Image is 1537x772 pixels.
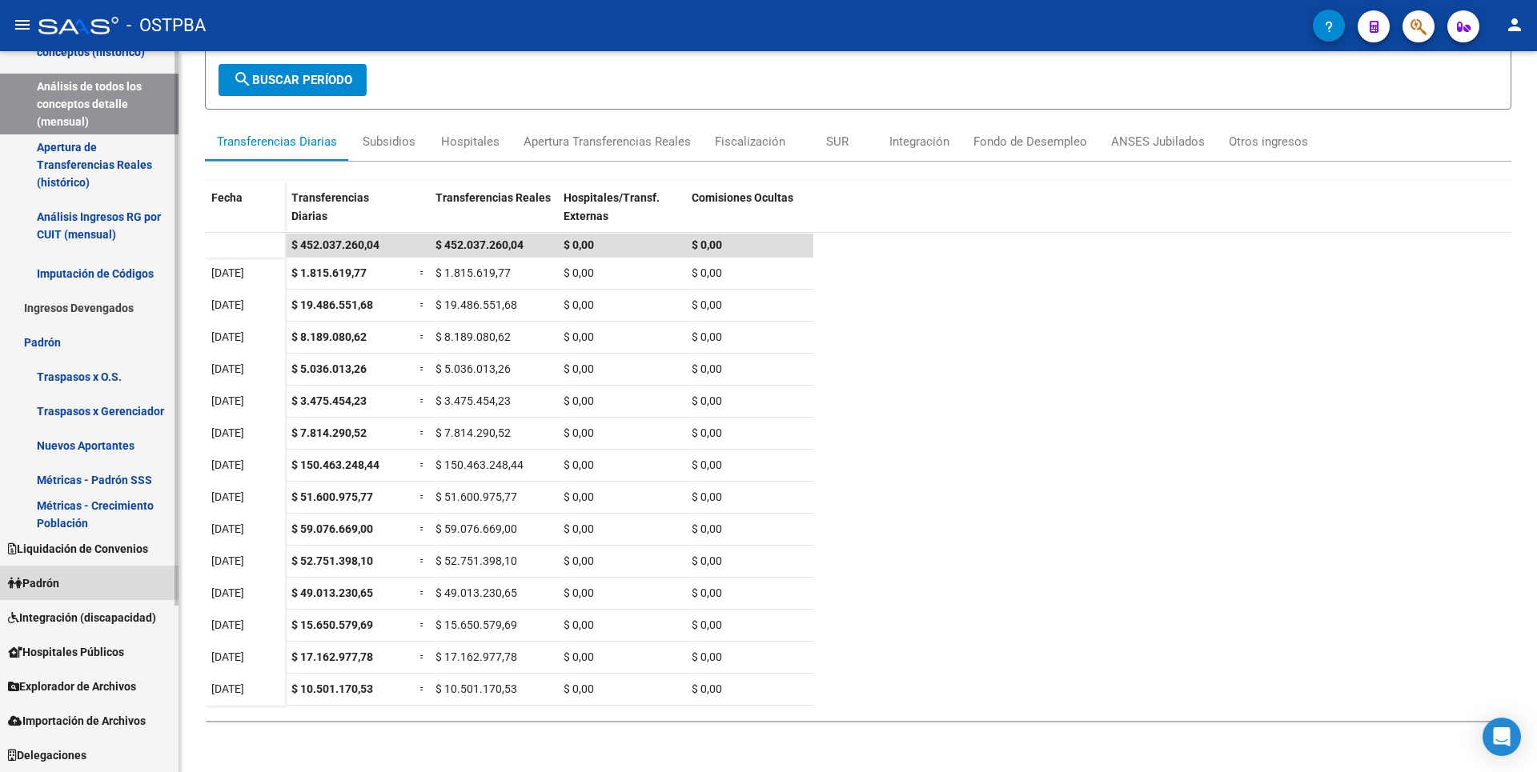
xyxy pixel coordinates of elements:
[419,682,426,695] span: =
[435,238,524,251] span: $ 452.037.260,04
[685,181,813,248] datatable-header-cell: Comisiones Ocultas
[1483,718,1521,756] div: Open Intercom Messenger
[8,712,146,730] span: Importación de Archivos
[435,650,517,663] span: $ 17.162.977,78
[435,266,511,279] span: $ 1.815.619,77
[211,266,244,279] span: [DATE]
[564,618,594,631] span: $ 0,00
[419,266,426,279] span: =
[13,15,32,34] mat-icon: menu
[564,426,594,439] span: $ 0,00
[564,586,594,599] span: $ 0,00
[826,133,849,150] div: SUR
[1111,133,1205,150] div: ANSES Jubilados
[435,394,511,407] span: $ 3.475.454,23
[692,426,722,439] span: $ 0,00
[692,586,722,599] span: $ 0,00
[217,133,337,150] div: Transferencias Diarias
[211,586,244,599] span: [DATE]
[285,181,413,248] datatable-header-cell: Transferencias Diarias
[419,554,426,567] span: =
[419,490,426,503] span: =
[435,298,517,311] span: $ 19.486.551,68
[233,73,352,87] span: Buscar Período
[291,238,379,251] span: $ 452.037.260,04
[419,458,426,471] span: =
[564,650,594,663] span: $ 0,00
[419,362,426,375] span: =
[211,522,244,535] span: [DATE]
[435,682,517,695] span: $ 10.501.170,53
[211,618,244,631] span: [DATE]
[692,458,722,471] span: $ 0,00
[419,298,426,311] span: =
[692,618,722,631] span: $ 0,00
[211,490,244,503] span: [DATE]
[692,266,722,279] span: $ 0,00
[692,298,722,311] span: $ 0,00
[211,650,244,663] span: [DATE]
[435,191,551,204] span: Transferencias Reales
[291,362,367,375] span: $ 5.036.013,26
[211,298,244,311] span: [DATE]
[291,586,373,599] span: $ 49.013.230,65
[692,191,793,204] span: Comisiones Ocultas
[435,522,517,535] span: $ 59.076.669,00
[211,191,243,204] span: Fecha
[419,522,426,535] span: =
[715,133,785,150] div: Fiscalización
[419,618,426,631] span: =
[419,650,426,663] span: =
[291,490,373,503] span: $ 51.600.975,77
[564,522,594,535] span: $ 0,00
[692,554,722,567] span: $ 0,00
[211,682,244,695] span: [DATE]
[557,181,685,248] datatable-header-cell: Hospitales/Transf. Externas
[8,643,124,661] span: Hospitales Públicos
[564,394,594,407] span: $ 0,00
[419,586,426,599] span: =
[291,394,367,407] span: $ 3.475.454,23
[419,330,426,343] span: =
[692,490,722,503] span: $ 0,00
[564,362,594,375] span: $ 0,00
[291,330,367,343] span: $ 8.189.080,62
[435,554,517,567] span: $ 52.751.398,10
[363,133,415,150] div: Subsidios
[291,522,373,535] span: $ 59.076.669,00
[291,266,367,279] span: $ 1.815.619,77
[564,682,594,695] span: $ 0,00
[211,330,244,343] span: [DATE]
[435,330,511,343] span: $ 8.189.080,62
[564,191,660,222] span: Hospitales/Transf. Externas
[692,682,722,695] span: $ 0,00
[211,554,244,567] span: [DATE]
[692,362,722,375] span: $ 0,00
[692,522,722,535] span: $ 0,00
[435,458,524,471] span: $ 150.463.248,44
[1505,15,1524,34] mat-icon: person
[435,490,517,503] span: $ 51.600.975,77
[692,394,722,407] span: $ 0,00
[8,540,148,558] span: Liquidación de Convenios
[211,426,244,439] span: [DATE]
[8,609,156,626] span: Integración (discapacidad)
[8,746,86,764] span: Delegaciones
[435,586,517,599] span: $ 49.013.230,65
[441,133,500,150] div: Hospitales
[291,191,369,222] span: Transferencias Diarias
[291,554,373,567] span: $ 52.751.398,10
[973,133,1087,150] div: Fondo de Desempleo
[211,458,244,471] span: [DATE]
[564,458,594,471] span: $ 0,00
[564,298,594,311] span: $ 0,00
[692,650,722,663] span: $ 0,00
[233,70,252,89] mat-icon: search
[524,133,691,150] div: Apertura Transferencias Reales
[8,678,136,695] span: Explorador de Archivos
[564,238,594,251] span: $ 0,00
[564,490,594,503] span: $ 0,00
[291,618,373,631] span: $ 15.650.579,69
[291,298,373,311] span: $ 19.486.551,68
[564,266,594,279] span: $ 0,00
